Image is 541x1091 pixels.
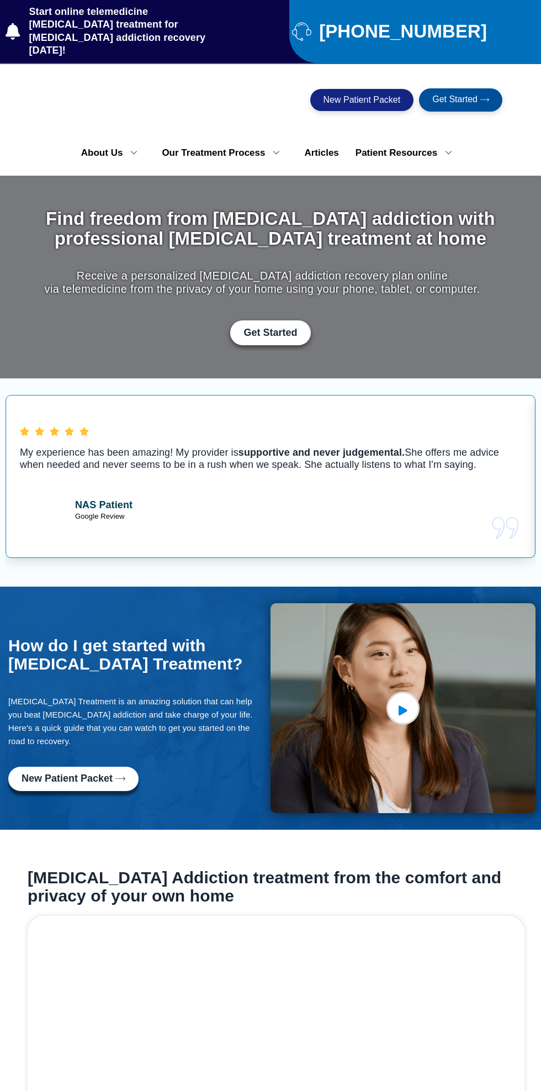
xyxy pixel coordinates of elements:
h2: How do I get started with [MEDICAL_DATA] Treatment? [8,636,265,673]
span: New Patient Packet [22,773,113,784]
p: [MEDICAL_DATA] Treatment is an amazing solution that can help you beat [MEDICAL_DATA] addiction a... [8,695,265,748]
span: Get Started [243,327,297,339]
h1: Find freedom from [MEDICAL_DATA] addiction with professional [MEDICAL_DATA] treatment at home [45,209,497,249]
a: video-popup [386,692,420,725]
b: supportive and never judgemental. [238,447,405,458]
a: Start online telemedicine [MEDICAL_DATA] treatment for [MEDICAL_DATA] addiction recovery [DATE]! [6,6,232,57]
strong: NAS Patient [75,500,132,510]
span: Google Review [75,512,124,520]
a: About Us [73,141,154,165]
div: Fill-out this new patient packet form to get started with Suboxone Treatment [8,767,265,791]
a: Get Started [230,320,310,346]
a: Articles [296,141,347,165]
span: New Patient Packet [323,96,401,104]
span: Get Started [432,95,478,105]
p: My experience has been amazing! My provider is She offers me advice when needed and never seems t... [20,446,521,471]
a: New Patient Packet [310,89,414,111]
a: Get Started [419,88,502,112]
span: Start online telemedicine [MEDICAL_DATA] treatment for [MEDICAL_DATA] addiction recovery [DATE]! [26,6,232,57]
a: [PHONE_NUMBER] [292,22,535,41]
a: New Patient Packet [8,767,139,791]
a: Patient Resources [347,141,468,165]
p: Receive a personalized [MEDICAL_DATA] addiction recovery plan online via telemedicine from the pr... [45,269,480,296]
span: [PHONE_NUMBER] [316,25,487,38]
div: Get Started with Suboxone Treatment by filling-out this new patient packet form [45,320,497,346]
h2: [MEDICAL_DATA] Addiction treatment from the comfort and privacy of your own home [28,868,524,905]
a: Our Treatment Process [153,141,296,165]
